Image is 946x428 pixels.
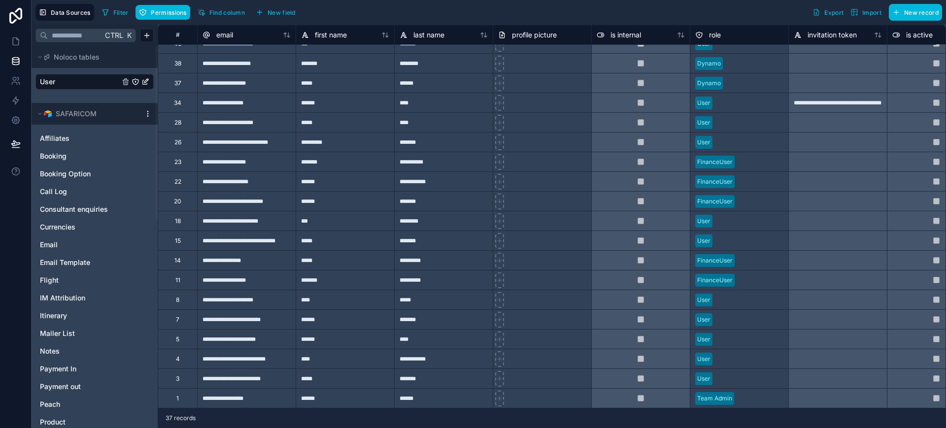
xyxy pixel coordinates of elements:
span: Email Template [40,258,90,267]
div: User [697,335,710,344]
span: is internal [610,30,641,40]
div: User [697,236,710,245]
span: Booking Option [40,169,91,179]
div: Payment In [35,361,154,377]
div: 38 [174,60,181,67]
span: New record [904,9,939,16]
a: Mailer List [40,329,130,338]
span: 37 records [166,414,196,422]
div: 26 [174,138,181,146]
div: Call Log [35,184,154,199]
span: is active [906,30,933,40]
span: Currencies [40,222,75,232]
div: 34 [174,99,181,107]
div: Flight [35,272,154,288]
div: 23 [174,158,181,166]
div: Booking Option [35,166,154,182]
button: New record [889,4,942,21]
button: Filter [98,5,132,20]
div: Dynamo [697,59,721,68]
span: Mailer List [40,329,75,338]
span: Ctrl [104,29,124,41]
div: 5 [176,335,179,343]
div: Team Admin [697,394,732,403]
div: User [697,118,710,127]
span: Itinerary [40,311,67,321]
span: Data Sources [51,9,91,16]
span: Payment In [40,364,76,374]
span: Permissions [151,9,186,16]
div: User [697,217,710,226]
span: User [40,77,55,87]
a: Permissions [135,5,194,20]
button: Noloco tables [35,50,148,64]
span: Noloco tables [54,52,100,62]
span: profile picture [512,30,557,40]
span: Peach [40,399,60,409]
div: FinanceUser [697,197,733,206]
button: Export [809,4,847,21]
span: Find column [209,9,245,16]
a: Itinerary [40,311,130,321]
div: User [697,355,710,363]
div: FinanceUser [697,158,733,166]
span: Export [824,9,844,16]
div: 11 [175,276,180,284]
span: Booking [40,151,67,161]
span: Consultant enquiries [40,204,108,214]
a: Email Template [40,258,130,267]
div: Affiliates [35,131,154,146]
button: Import [847,4,885,21]
div: Booking [35,148,154,164]
span: Email [40,240,58,250]
a: Email [40,240,130,250]
span: New field [268,9,296,16]
span: invitation token [808,30,857,40]
div: 7 [176,316,179,324]
a: Consultant enquiries [40,204,130,214]
a: Payment In [40,364,130,374]
div: 4 [176,355,180,363]
span: Affiliates [40,133,69,143]
div: Email Template [35,255,154,270]
span: K [126,32,133,39]
div: FinanceUser [697,177,733,186]
div: User [35,74,154,90]
div: 22 [174,178,181,186]
div: 28 [174,119,181,127]
span: first name [315,30,347,40]
div: Payment out [35,379,154,395]
div: Mailer List [35,326,154,341]
div: Itinerary [35,308,154,324]
div: 18 [175,217,181,225]
a: Booking [40,151,130,161]
div: User [697,315,710,324]
div: 20 [174,198,181,205]
div: User [697,296,710,304]
a: User [40,77,120,87]
div: 1 [176,395,179,402]
div: Dynamo [697,79,721,88]
span: Call Log [40,187,67,197]
span: Product [40,417,66,427]
span: Import [862,9,881,16]
span: IM Attribution [40,293,85,303]
div: IM Attribution [35,290,154,306]
div: User [697,374,710,383]
a: Affiliates [40,133,130,143]
span: last name [413,30,444,40]
div: 8 [176,296,179,304]
div: 37 [174,79,181,87]
a: Booking Option [40,169,130,179]
div: User [697,99,710,107]
div: Currencies [35,219,154,235]
div: 3 [176,375,179,383]
a: Flight [40,275,130,285]
a: Call Log [40,187,130,197]
a: Currencies [40,222,130,232]
div: # [166,31,190,38]
div: Peach [35,396,154,412]
span: role [709,30,721,40]
span: Flight [40,275,59,285]
span: SAFARICOM [56,109,97,119]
